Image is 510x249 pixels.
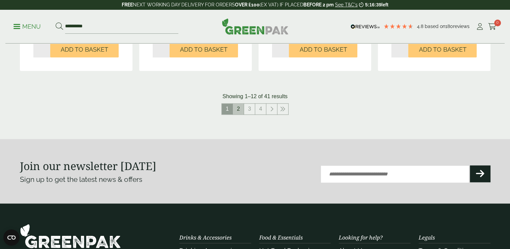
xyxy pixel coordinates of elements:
[408,41,477,57] button: Add to Basket
[50,41,119,57] button: Add to Basket
[383,23,414,29] div: 4.78 Stars
[122,2,133,7] strong: FREE
[417,24,425,29] span: 4.8
[365,2,381,7] span: 5:16:39
[222,18,289,34] img: GreenPak Supplies
[180,46,228,53] span: Add to Basket
[453,24,470,29] span: reviews
[425,24,445,29] span: Based on
[299,46,347,53] span: Add to Basket
[233,104,244,114] a: 2
[289,41,357,57] button: Add to Basket
[244,104,255,114] a: 3
[13,23,41,29] a: Menu
[61,46,108,53] span: Add to Basket
[494,20,501,26] span: 0
[170,41,238,57] button: Add to Basket
[351,24,380,29] img: REVIEWS.io
[222,92,288,101] p: Showing 1–12 of 41 results
[13,23,41,31] p: Menu
[303,2,334,7] strong: BEFORE 2 pm
[335,2,358,7] a: See T&C's
[381,2,388,7] span: left
[222,104,233,114] span: 1
[488,23,497,30] i: Cart
[255,104,266,114] a: 4
[20,174,232,185] p: Sign up to get the latest news & offers
[235,2,260,7] strong: OVER £100
[488,22,497,32] a: 0
[445,24,453,29] span: 180
[3,229,20,246] button: Open CMP widget
[20,224,121,248] img: GreenPak Supplies
[476,23,484,30] i: My Account
[419,46,466,53] span: Add to Basket
[20,159,156,173] strong: Join our newsletter [DATE]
